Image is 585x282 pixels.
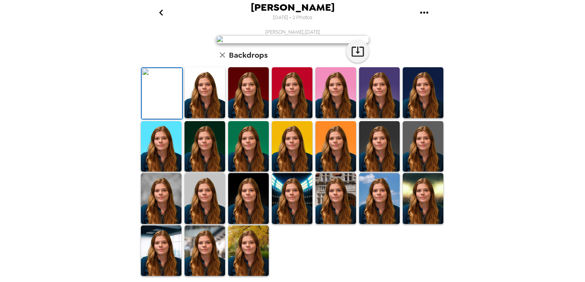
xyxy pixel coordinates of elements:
img: user [216,35,369,44]
h6: Backdrops [229,49,268,61]
img: Original [142,68,182,119]
span: [PERSON_NAME] [251,2,335,13]
span: [PERSON_NAME] , [DATE] [265,29,320,35]
span: [DATE] • 2 Photos [273,13,312,23]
